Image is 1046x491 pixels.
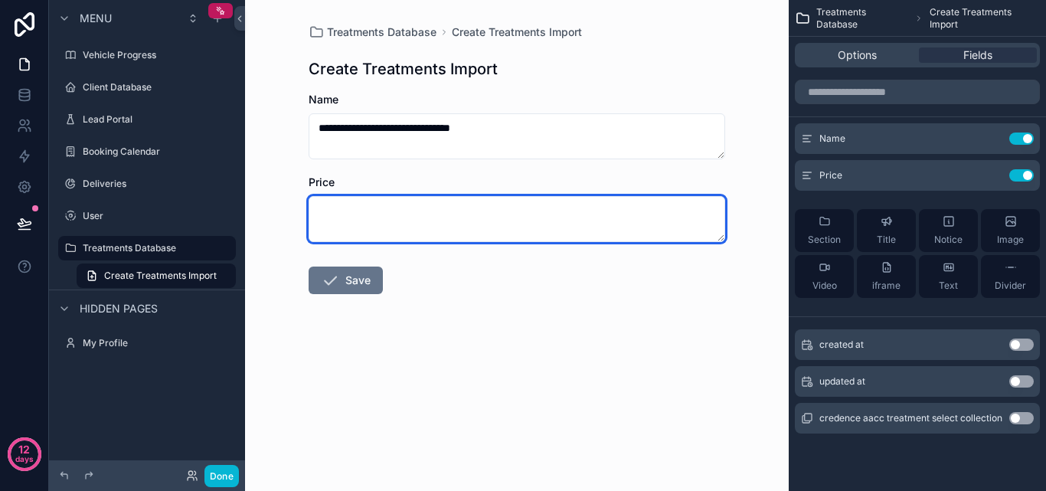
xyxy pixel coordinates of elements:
[795,255,854,298] button: Video
[963,47,992,63] span: Fields
[18,442,30,457] p: 12
[80,301,158,316] span: Hidden pages
[981,209,1040,252] button: Image
[327,25,436,40] span: Treatments Database
[309,58,498,80] h1: Create Treatments Import
[58,236,236,260] a: Treatments Database
[795,209,854,252] button: Section
[83,49,233,61] label: Vehicle Progress
[58,107,236,132] a: Lead Portal
[819,133,845,145] span: Name
[930,6,1040,31] span: Create Treatments Import
[819,169,842,182] span: Price
[997,234,1024,246] span: Image
[819,412,1002,424] span: credence aacc treatment select collection
[83,178,233,190] label: Deliveries
[58,172,236,196] a: Deliveries
[309,267,383,294] button: Save
[58,204,236,228] a: User
[816,6,908,31] span: Treatments Database
[857,209,916,252] button: Title
[452,25,582,40] a: Create Treatments Import
[857,255,916,298] button: iframe
[83,81,233,93] label: Client Database
[819,339,864,351] span: created at
[838,47,877,63] span: Options
[877,234,896,246] span: Title
[872,280,901,292] span: iframe
[83,210,233,222] label: User
[939,280,958,292] span: Text
[77,264,236,288] a: Create Treatments Import
[58,331,236,355] a: My Profile
[812,280,837,292] span: Video
[58,139,236,164] a: Booking Calendar
[919,209,978,252] button: Notice
[934,234,963,246] span: Notice
[309,175,335,188] span: Price
[15,448,34,470] p: days
[83,146,233,158] label: Booking Calendar
[981,255,1040,298] button: Divider
[83,242,227,254] label: Treatments Database
[83,337,233,349] label: My Profile
[80,11,112,26] span: Menu
[808,234,841,246] span: Section
[58,75,236,100] a: Client Database
[919,255,978,298] button: Text
[309,25,436,40] a: Treatments Database
[819,375,865,388] span: updated at
[83,113,233,126] label: Lead Portal
[309,93,338,106] span: Name
[58,43,236,67] a: Vehicle Progress
[104,270,217,282] span: Create Treatments Import
[995,280,1026,292] span: Divider
[204,465,239,487] button: Done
